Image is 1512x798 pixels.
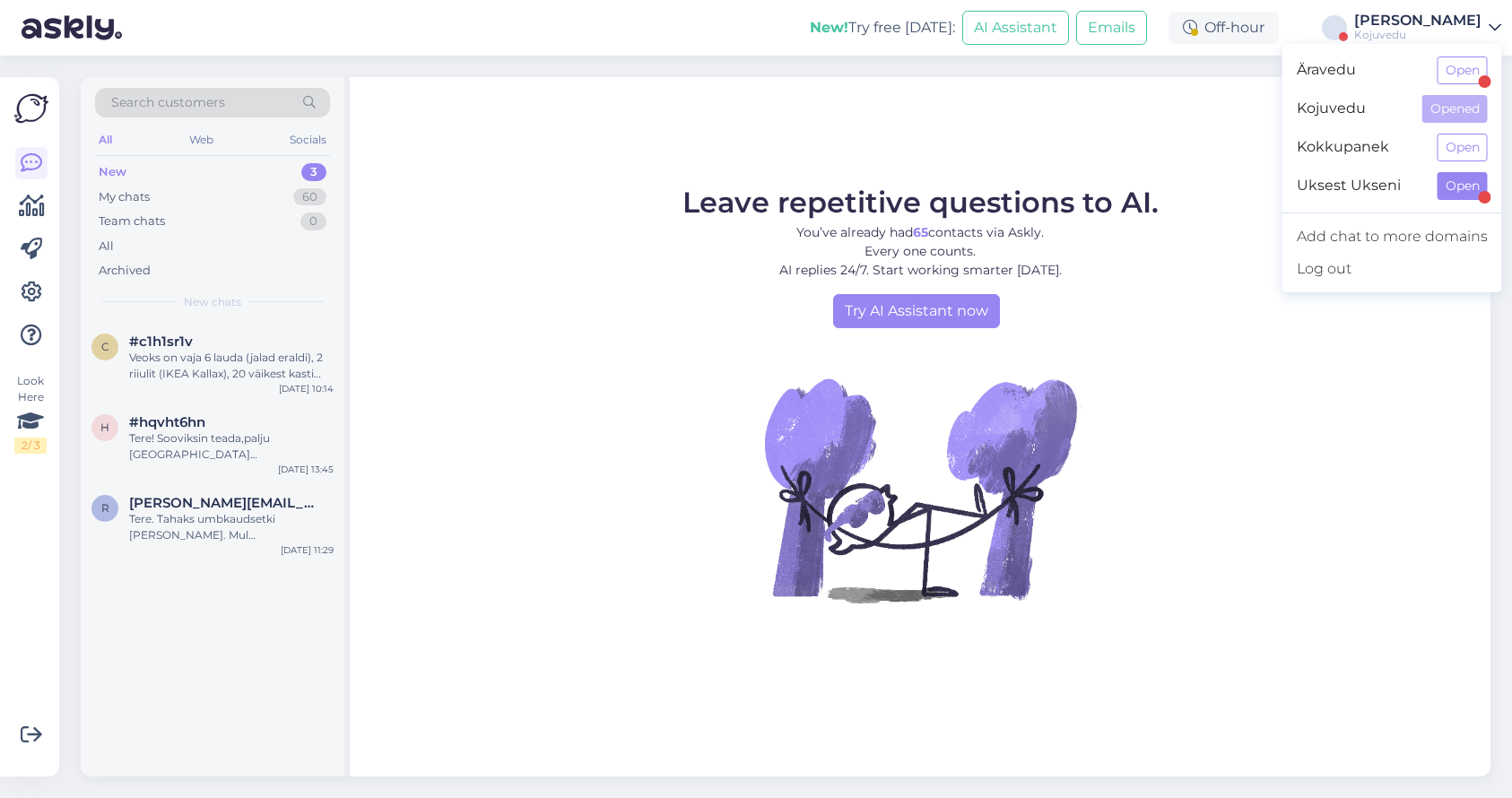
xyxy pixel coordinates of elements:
[95,128,116,152] div: All
[1354,28,1482,42] div: Kojuvedu
[99,262,151,280] div: Archived
[129,430,334,463] div: Tere! Sooviksin teada,palju [GEOGRAPHIC_DATA] [GEOGRAPHIC_DATA] kolimisteenus võib maksma minna??...
[99,163,126,181] div: New
[1282,253,1502,285] div: Log out
[759,328,1082,651] img: No Chat active
[682,223,1159,280] p: You’ve already had contacts via Askly. Every one counts. AI replies 24/7. Start working smarter [...
[300,213,326,230] div: 0
[286,128,330,152] div: Socials
[1297,95,1408,123] span: Kojuvedu
[1354,13,1482,28] div: [PERSON_NAME]
[1354,13,1501,42] a: [PERSON_NAME]Kojuvedu
[129,334,193,350] span: #c1h1sr1v
[14,438,47,454] div: 2 / 3
[129,350,334,382] div: Veoks on vaja 6 lauda (jalad eraldi), 2 riiulit (IKEA Kallax), 20 väikest kasti mõõtmetega 40 × 4...
[14,373,47,454] div: Look Here
[129,414,205,430] span: #hqvht6hn
[833,294,1000,328] a: Try AI Assistant now
[1438,56,1488,84] button: Open
[1438,134,1488,161] button: Open
[101,501,109,515] span: r
[281,543,334,557] div: [DATE] 11:29
[301,163,326,181] div: 3
[129,511,334,543] div: Tere. Tahaks umbkaudsetki [PERSON_NAME]. Mul [PERSON_NAME] Paidest 4.korruselt [PERSON_NAME] [PER...
[279,382,334,395] div: [DATE] 10:14
[278,463,334,476] div: [DATE] 13:45
[129,495,316,511] span: raina.luhakooder@gmail.com
[111,93,225,112] span: Search customers
[184,294,241,310] span: New chats
[100,421,109,434] span: h
[101,340,109,353] span: c
[1282,221,1502,253] a: Add chat to more domains
[99,188,150,206] div: My chats
[293,188,326,206] div: 60
[1076,11,1147,45] button: Emails
[186,128,217,152] div: Web
[99,238,114,256] div: All
[99,213,165,230] div: Team chats
[1297,172,1423,200] span: Uksest Ukseni
[1297,134,1423,161] span: Kokkupanek
[1169,12,1279,44] div: Off-hour
[682,185,1159,220] span: Leave repetitive questions to AI.
[14,91,48,126] img: Askly Logo
[1422,95,1488,123] button: Opened
[810,19,848,36] b: New!
[810,17,955,39] div: Try free [DATE]:
[962,11,1069,45] button: AI Assistant
[1438,172,1488,200] button: Open
[1297,56,1423,84] span: Äravedu
[913,224,928,240] b: 65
